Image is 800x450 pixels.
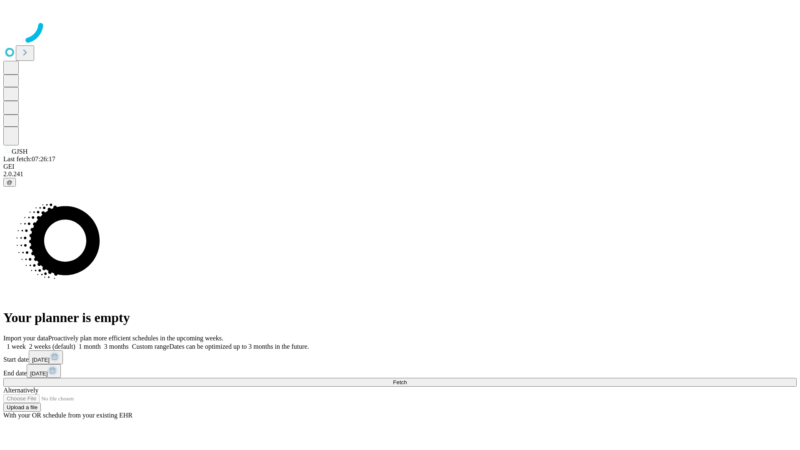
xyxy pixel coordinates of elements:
[79,343,101,350] span: 1 month
[7,343,26,350] span: 1 week
[27,364,61,378] button: [DATE]
[393,379,407,385] span: Fetch
[32,357,50,363] span: [DATE]
[12,148,27,155] span: GJSH
[3,403,41,412] button: Upload a file
[3,155,55,162] span: Last fetch: 07:26:17
[3,178,16,187] button: @
[3,350,797,364] div: Start date
[3,412,132,419] span: With your OR schedule from your existing EHR
[3,378,797,387] button: Fetch
[132,343,169,350] span: Custom range
[29,350,63,364] button: [DATE]
[3,387,38,394] span: Alternatively
[3,335,48,342] span: Import your data
[3,170,797,178] div: 2.0.241
[3,364,797,378] div: End date
[3,310,797,325] h1: Your planner is empty
[29,343,75,350] span: 2 weeks (default)
[7,179,12,185] span: @
[30,370,47,377] span: [DATE]
[169,343,309,350] span: Dates can be optimized up to 3 months in the future.
[104,343,129,350] span: 3 months
[3,163,797,170] div: GEI
[48,335,223,342] span: Proactively plan more efficient schedules in the upcoming weeks.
